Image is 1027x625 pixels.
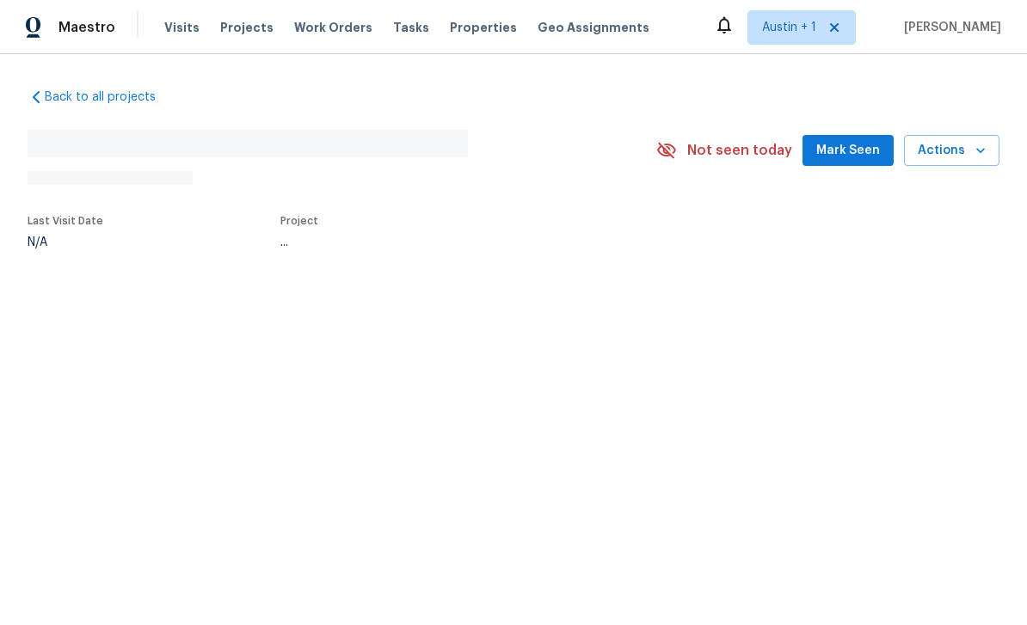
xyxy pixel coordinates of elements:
span: Last Visit Date [28,216,103,226]
span: Geo Assignments [538,19,649,36]
span: Visits [164,19,200,36]
span: [PERSON_NAME] [897,19,1001,36]
span: Tasks [393,21,429,34]
span: Austin + 1 [762,19,816,36]
div: N/A [28,236,103,248]
span: Projects [220,19,274,36]
span: Mark Seen [816,140,880,162]
span: Properties [450,19,517,36]
button: Mark Seen [803,135,894,167]
span: Work Orders [294,19,372,36]
span: Actions [918,140,986,162]
span: Project [280,216,318,226]
a: Back to all projects [28,89,193,106]
span: Maestro [58,19,115,36]
button: Actions [904,135,999,167]
span: Not seen today [687,142,792,159]
div: ... [280,236,611,248]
